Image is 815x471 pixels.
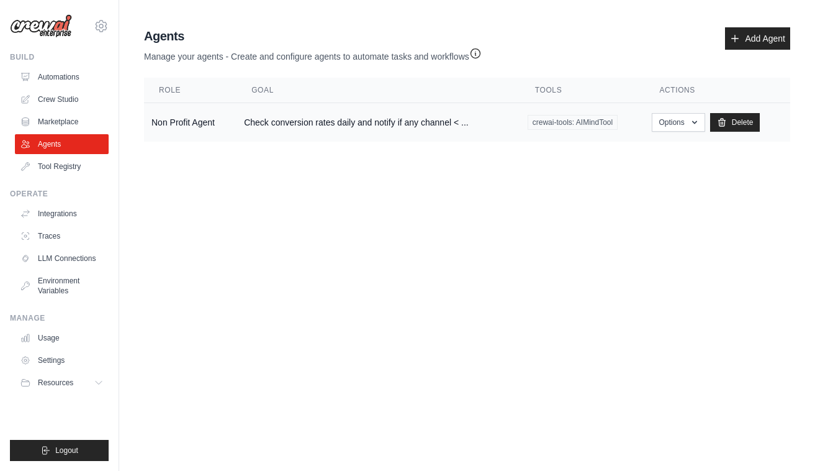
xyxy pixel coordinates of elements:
[710,113,760,132] a: Delete
[10,14,72,38] img: Logo
[10,313,109,323] div: Manage
[144,27,482,45] h2: Agents
[15,67,109,87] a: Automations
[15,157,109,176] a: Tool Registry
[10,52,109,62] div: Build
[644,78,790,103] th: Actions
[520,78,645,103] th: Tools
[15,112,109,132] a: Marketplace
[144,45,482,63] p: Manage your agents - Create and configure agents to automate tasks and workflows
[15,350,109,370] a: Settings
[15,328,109,348] a: Usage
[10,440,109,461] button: Logout
[725,27,790,50] a: Add Agent
[652,113,705,132] button: Options
[10,189,109,199] div: Operate
[55,446,78,455] span: Logout
[38,378,73,388] span: Resources
[144,78,236,103] th: Role
[144,103,236,142] td: Non Profit Agent
[15,226,109,246] a: Traces
[15,373,109,393] button: Resources
[15,134,109,154] a: Agents
[15,271,109,301] a: Environment Variables
[236,78,520,103] th: Goal
[15,204,109,224] a: Integrations
[236,103,520,142] td: Check conversion rates daily and notify if any channel < ...
[15,89,109,109] a: Crew Studio
[528,115,618,130] span: crewai-tools: AIMindTool
[15,249,109,268] a: LLM Connections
